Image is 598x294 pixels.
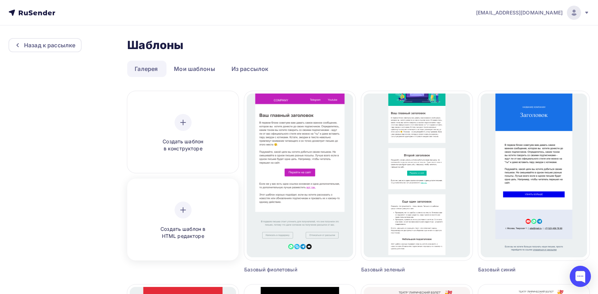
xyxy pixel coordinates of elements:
[127,61,165,77] a: Галерея
[166,61,223,77] a: Мои шаблоны
[244,266,328,273] div: Базовый фиолетовый
[149,226,217,240] span: Создать шаблон в HTML редакторе
[361,266,445,273] div: Базовый зеленый
[24,41,75,49] div: Назад к рассылке
[476,6,590,20] a: [EMAIL_ADDRESS][DOMAIN_NAME]
[478,266,562,273] div: Базовый синий
[224,61,276,77] a: Из рассылок
[149,138,217,152] span: Создать шаблон в конструкторе
[476,9,563,16] span: [EMAIL_ADDRESS][DOMAIN_NAME]
[127,38,183,52] h2: Шаблоны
